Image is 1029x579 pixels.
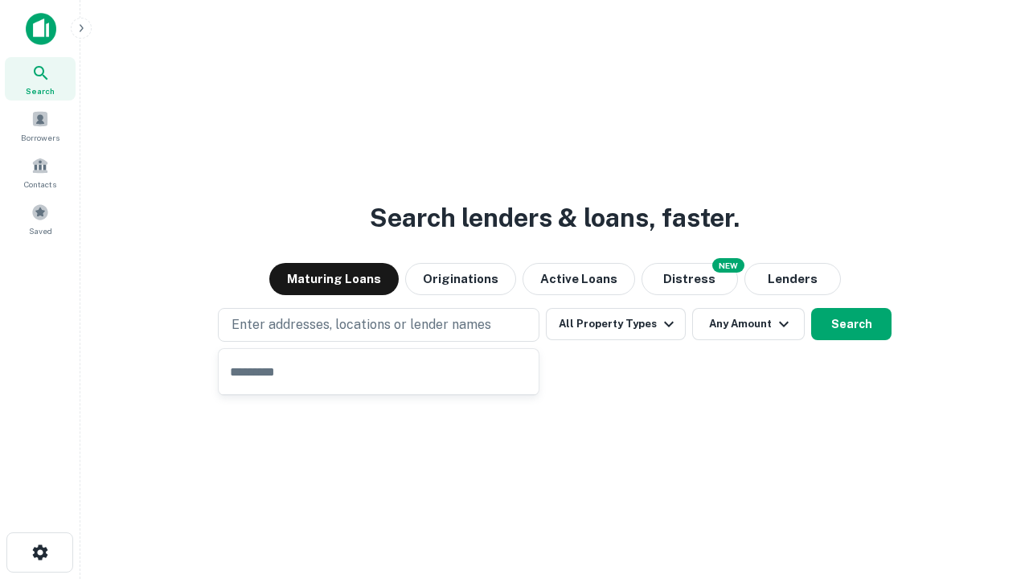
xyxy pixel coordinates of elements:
iframe: Chat Widget [949,450,1029,528]
button: Originations [405,263,516,295]
img: capitalize-icon.png [26,13,56,45]
button: Any Amount [692,308,805,340]
button: Search [811,308,892,340]
a: Contacts [5,150,76,194]
button: Lenders [744,263,841,295]
button: Search distressed loans with lien and other non-mortgage details. [642,263,738,295]
span: Borrowers [21,131,59,144]
span: Contacts [24,178,56,191]
div: NEW [712,258,744,273]
p: Enter addresses, locations or lender names [232,315,491,335]
span: Search [26,84,55,97]
a: Borrowers [5,104,76,147]
h3: Search lenders & loans, faster. [370,199,740,237]
button: Enter addresses, locations or lender names [218,308,539,342]
button: Active Loans [523,263,635,295]
a: Search [5,57,76,101]
span: Saved [29,224,52,237]
button: Maturing Loans [269,263,399,295]
button: All Property Types [546,308,686,340]
a: Saved [5,197,76,240]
